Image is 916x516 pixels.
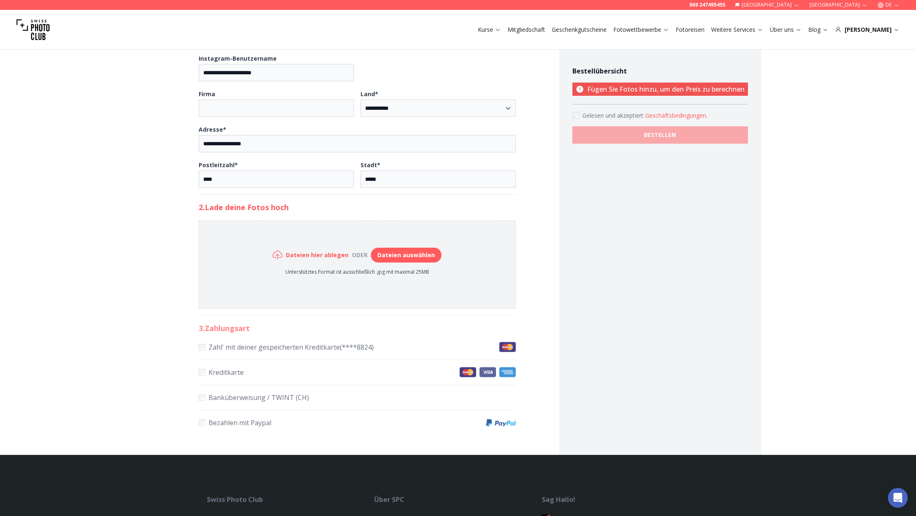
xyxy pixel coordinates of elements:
[286,251,349,259] h6: Dateien hier ablegen
[207,495,374,504] div: Swiss Photo Club
[17,13,50,46] img: Swiss photo club
[361,90,378,98] b: Land *
[504,24,548,36] button: Mitgliedschaft
[644,131,676,139] b: BESTELLEN
[835,26,899,34] div: [PERSON_NAME]
[676,26,705,34] a: Fotoreisen
[689,2,725,8] a: 069 247495455
[711,26,763,34] a: Weitere Services
[610,24,672,36] button: Fotowettbewerbe
[199,90,215,98] b: Firma
[645,111,707,120] button: Accept termsGelesen und akzeptiert
[199,161,238,169] b: Postleitzahl *
[349,251,371,259] div: oder
[508,26,545,34] a: Mitgliedschaft
[361,170,516,188] input: Stadt*
[805,24,832,36] button: Blog
[548,24,610,36] button: Geschenkgutscheine
[582,111,645,119] span: Gelesen und akzeptiert
[361,161,380,169] b: Stadt *
[708,24,766,36] button: Weitere Services
[199,99,354,117] input: Firma
[273,269,441,275] p: Unterstütztes Format ist ausschließlich .jpg mit maximal 25MB
[475,24,504,36] button: Kurse
[572,83,748,96] p: Fügen Sie Fotos hinzu, um den Preis zu berechnen
[374,495,541,504] div: Über SPC
[199,170,354,188] input: Postleitzahl*
[770,26,802,34] a: Über uns
[572,126,748,144] button: BESTELLEN
[199,54,277,62] b: Instagram-Benutzername
[572,112,579,118] input: Accept terms
[371,248,441,263] button: Dateien auswählen
[199,135,516,152] input: Adresse*
[199,125,226,133] b: Adresse *
[542,495,709,504] div: Sag Hallo!
[613,26,669,34] a: Fotowettbewerbe
[766,24,805,36] button: Über uns
[199,64,354,81] input: Instagram-Benutzername
[199,201,516,213] h2: 2. Lade deine Fotos hoch
[572,66,748,76] h4: Bestellübersicht
[888,488,908,508] div: Open Intercom Messenger
[808,26,828,34] a: Blog
[478,26,501,34] a: Kurse
[361,99,516,117] select: Land*
[552,26,607,34] a: Geschenkgutscheine
[672,24,708,36] button: Fotoreisen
